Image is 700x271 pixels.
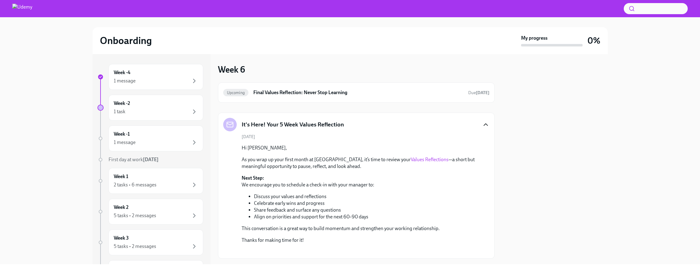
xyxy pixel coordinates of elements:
[114,131,130,137] h6: Week -1
[254,193,480,200] li: Discuss your values and reflections
[242,121,344,129] h5: It's Here! Your 5 Week Values Reflection
[242,225,480,232] p: This conversation is a great way to build momentum and strengthen your working relationship.
[242,134,255,140] span: [DATE]
[254,200,480,207] li: Celebrate early wins and progress
[97,95,203,121] a: Week -21 task
[521,35,548,42] strong: My progress
[468,90,489,96] span: October 15th, 2025 10:00
[100,34,152,47] h2: Onboarding
[254,207,480,213] li: Share feedback and surface any questions
[587,35,600,46] h3: 0%
[253,89,463,96] h6: Final Values Reflection: Never Stop Learning
[468,90,489,95] span: Due
[114,173,128,180] h6: Week 1
[97,168,203,194] a: Week 12 tasks • 6 messages
[109,157,159,162] span: First day at work
[223,90,249,95] span: Upcoming
[114,212,156,219] div: 5 tasks • 2 messages
[114,243,156,250] div: 5 tasks • 2 messages
[242,145,480,151] p: Hi [PERSON_NAME],
[114,108,125,115] div: 1 task
[223,88,489,98] a: UpcomingFinal Values Reflection: Never Stop LearningDue[DATE]
[242,175,480,188] p: We encourage you to schedule a check-in with your manager to:
[242,175,264,181] strong: Next Step:
[254,213,480,220] li: Align on priorities and support for the next 60–90 days
[97,156,203,163] a: First day at work[DATE]
[114,139,136,146] div: 1 message
[411,157,449,162] a: Values Reflections
[218,64,245,75] h3: Week 6
[242,156,480,170] p: As you wrap up your first month at [GEOGRAPHIC_DATA], it’s time to review your —a short but meani...
[97,229,203,255] a: Week 35 tasks • 2 messages
[242,237,480,244] p: Thanks for making time for it!
[114,69,130,76] h6: Week -4
[97,199,203,225] a: Week 25 tasks • 2 messages
[114,235,129,241] h6: Week 3
[114,204,129,211] h6: Week 2
[143,157,159,162] strong: [DATE]
[114,181,156,188] div: 2 tasks • 6 messages
[97,126,203,151] a: Week -11 message
[114,100,130,107] h6: Week -2
[476,90,489,95] strong: [DATE]
[97,64,203,90] a: Week -41 message
[114,78,136,84] div: 1 message
[12,4,32,14] img: Udemy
